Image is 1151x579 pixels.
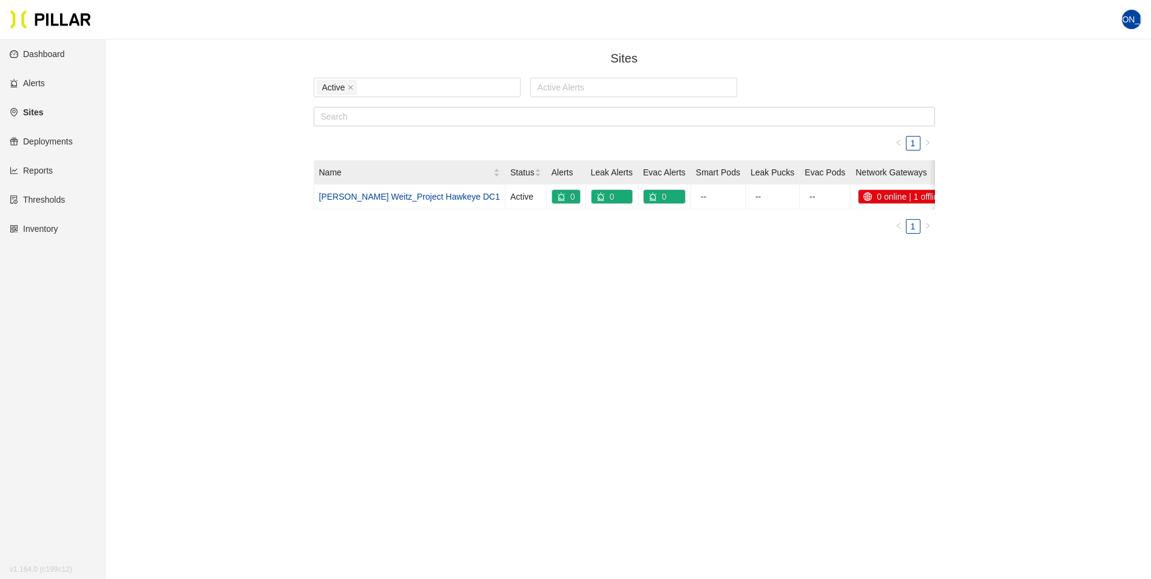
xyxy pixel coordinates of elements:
[596,192,610,201] span: alert
[322,81,345,94] span: Active
[10,195,65,205] a: exceptionThresholds
[906,220,920,233] a: 1
[552,192,580,201] a: alert0
[10,78,45,88] a: alertAlerts
[920,136,935,151] li: Next Page
[920,219,935,234] li: Next Page
[863,192,877,201] span: global
[586,161,638,185] th: Leak Alerts
[891,136,906,151] button: left
[906,137,920,150] a: 1
[924,222,931,229] span: right
[638,161,691,185] th: Evac Alerts
[505,185,547,209] td: Active
[644,192,672,201] a: alert0
[314,107,935,126] input: Search
[557,192,570,201] span: alert
[649,192,662,201] span: alert
[701,190,740,203] div: --
[10,107,43,117] a: environmentSites
[691,161,746,185] th: Smart Pods
[800,161,851,185] th: Evac Pods
[851,161,956,185] th: Network Gateways
[891,136,906,151] li: Previous Page
[592,192,619,201] a: alert0
[859,190,948,203] div: 0 online | 1 offline
[746,161,800,185] th: Leak Pucks
[809,190,845,203] div: --
[755,190,794,203] div: --
[348,84,354,92] span: close
[906,136,920,151] li: 1
[891,219,906,234] button: left
[895,222,902,229] span: left
[547,161,586,185] th: Alerts
[920,219,935,234] button: right
[10,224,58,234] a: qrcodeInventory
[891,219,906,234] li: Previous Page
[10,137,73,146] a: giftDeployments
[895,139,902,146] span: left
[610,52,637,65] span: Sites
[319,166,494,179] span: Name
[510,166,535,179] span: Status
[10,10,91,29] img: Pillar Technologies
[906,219,920,234] li: 1
[920,136,935,151] button: right
[319,192,501,201] a: [PERSON_NAME] Weitz_Project Hawkeye DC1
[924,139,931,146] span: right
[10,166,53,175] a: line-chartReports
[10,49,65,59] a: dashboardDashboard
